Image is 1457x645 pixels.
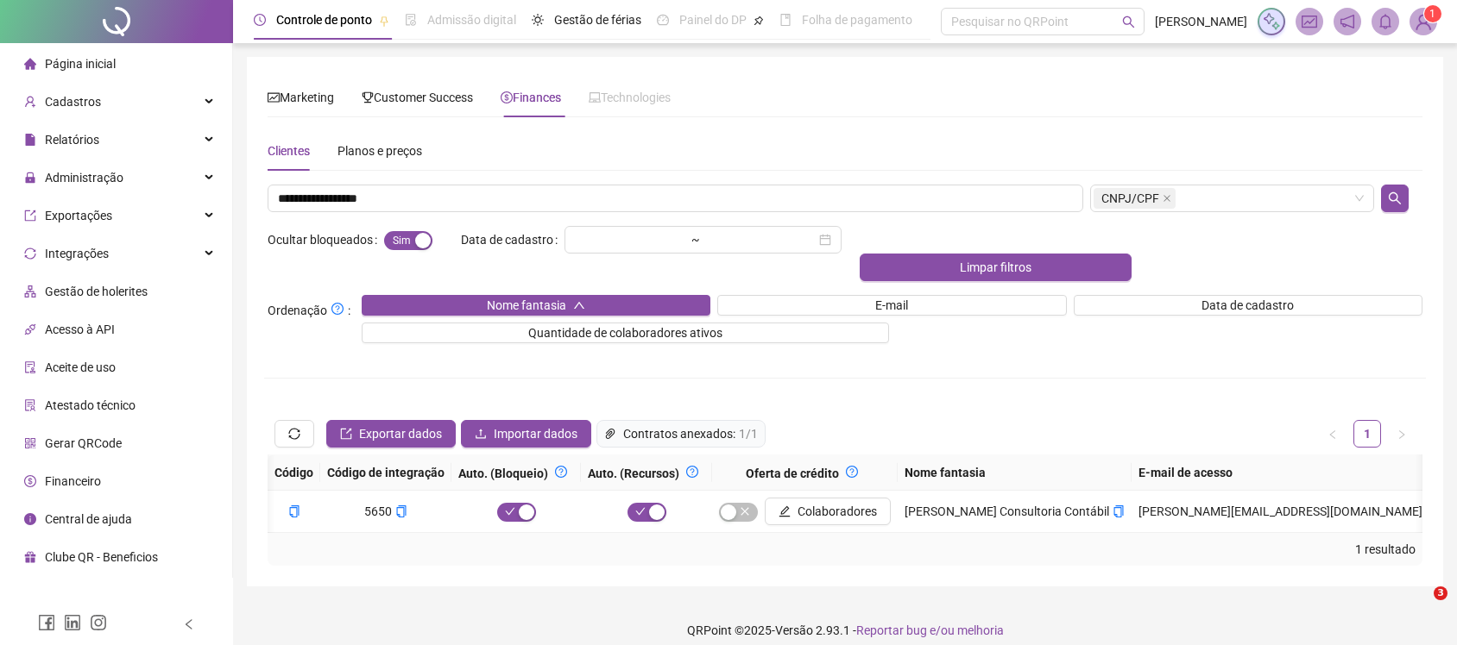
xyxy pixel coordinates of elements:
[684,234,707,246] div: ~
[24,210,36,222] span: export
[288,428,300,440] span: sync
[362,322,889,343] button: Quantidade de colaboradores ativos
[24,172,36,184] span: lock
[24,513,36,525] span: info-circle
[1094,188,1176,209] span: CNPJ/CPF
[528,323,722,342] span: Quantidade de colaboradores ativos
[548,461,574,482] button: question-circle
[45,95,101,109] span: Cadastros
[719,461,891,483] div: Oferta de crédito
[395,505,407,517] span: copy
[45,285,148,298] span: Gestão de holerites
[1074,295,1422,316] button: Data de cadastro
[45,57,116,71] span: Página inicial
[554,13,641,27] span: Gestão de férias
[45,360,116,374] span: Aceite de uso
[475,428,487,440] span: upload
[856,623,1004,637] span: Reportar bug e/ou melhoria
[90,614,107,631] span: instagram
[24,399,36,411] span: solution
[1319,420,1347,448] button: left
[268,226,384,254] label: Ocultar bloqueados
[1113,502,1125,521] button: copiar
[24,96,36,108] span: user-add
[588,461,705,483] div: Auto. (Recursos)
[1155,12,1247,31] span: [PERSON_NAME]
[1388,420,1416,448] li: Próxima página
[604,424,616,443] span: paper-clip
[45,474,101,488] span: Financeiro
[288,505,300,517] span: copy
[501,91,561,104] span: Finances
[739,424,758,443] span: 1 / 1
[379,16,389,26] span: pushpin
[320,454,451,491] th: Código de integração
[1398,586,1440,628] iframe: Intercom live chat
[45,209,112,222] span: Exportações
[1132,454,1445,491] th: E-mail de acesso
[1113,505,1125,517] span: copy
[555,466,567,478] span: question-circle
[24,285,36,297] span: apartment
[364,504,407,518] span: 5650
[45,133,99,147] span: Relatórios
[501,91,513,103] span: dollar
[905,504,1109,518] span: [PERSON_NAME] Consultoria Contábil
[1202,296,1294,315] span: Data de cadastro
[24,551,36,563] span: gift
[461,420,591,448] button: Importar dados
[24,323,36,335] span: api
[487,296,566,315] span: Nome fantasia
[395,502,407,521] button: copiar
[24,247,36,260] span: sync
[573,299,585,311] span: up
[1122,16,1135,28] span: search
[268,141,310,160] div: Clientes
[359,424,442,443] span: Exportar dados
[268,454,320,491] th: Código
[24,475,36,487] span: dollar
[679,13,747,27] span: Painel do DP
[686,466,698,478] span: question-circle
[589,91,601,103] span: laptop
[327,298,348,319] button: Ordenação:
[340,428,352,440] span: export
[1163,194,1171,203] span: close
[1328,429,1338,440] span: left
[960,258,1031,277] span: Limpar filtros
[268,91,280,103] span: fund
[898,454,1132,491] th: Nome fantasia
[860,254,1132,281] button: Limpar filtros
[276,13,372,27] span: Controle de ponto
[494,424,577,443] span: Importar dados
[1378,14,1393,29] span: bell
[362,295,710,316] button: Nome fantasiaup
[45,436,122,450] span: Gerar QRCode
[331,303,344,315] span: question-circle
[461,226,565,254] label: Data de cadastro
[405,14,417,26] span: file-done
[1429,8,1435,20] span: 1
[779,505,791,517] span: edit
[1434,586,1448,600] span: 3
[64,614,81,631] span: linkedin
[798,502,877,521] span: Colaboradores
[623,424,735,443] span: Contratos anexados:
[45,247,109,260] span: Integrações
[657,14,669,26] span: dashboard
[274,540,1416,559] div: 1 resultado
[45,322,115,336] span: Acesso à API
[1138,504,1422,518] span: [PERSON_NAME][EMAIL_ADDRESS][DOMAIN_NAME]
[1340,14,1355,29] span: notification
[45,171,123,185] span: Administração
[765,498,891,525] button: Colaboradores
[846,466,858,478] span: question-circle
[1388,420,1416,448] button: right
[1101,189,1159,208] span: CNPJ/CPF
[1319,420,1347,448] li: Página anterior
[802,13,912,27] span: Folha de pagamento
[875,296,908,315] span: E-mail
[589,91,671,104] span: Technologies
[24,437,36,449] span: qrcode
[1354,421,1380,447] a: 1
